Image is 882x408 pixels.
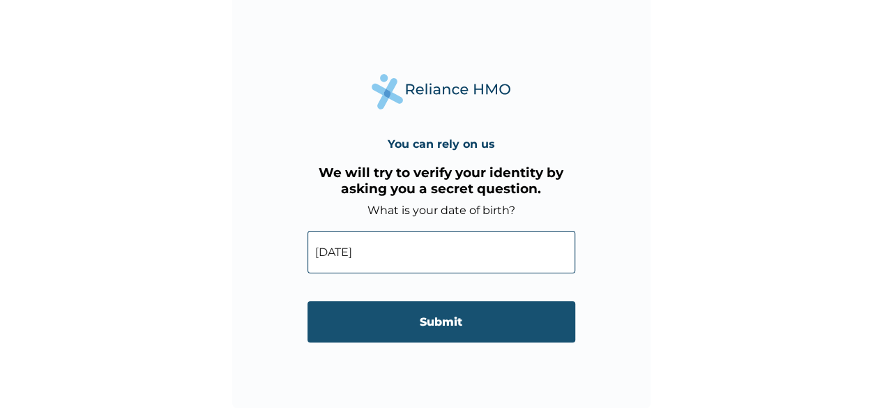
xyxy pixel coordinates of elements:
h4: You can rely on us [388,137,495,151]
label: What is your date of birth? [367,204,515,217]
input: Submit [307,301,575,342]
img: Reliance Health's Logo [372,74,511,109]
h3: We will try to verify your identity by asking you a secret question. [307,165,575,197]
input: DD-MM-YYYY [307,231,575,273]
